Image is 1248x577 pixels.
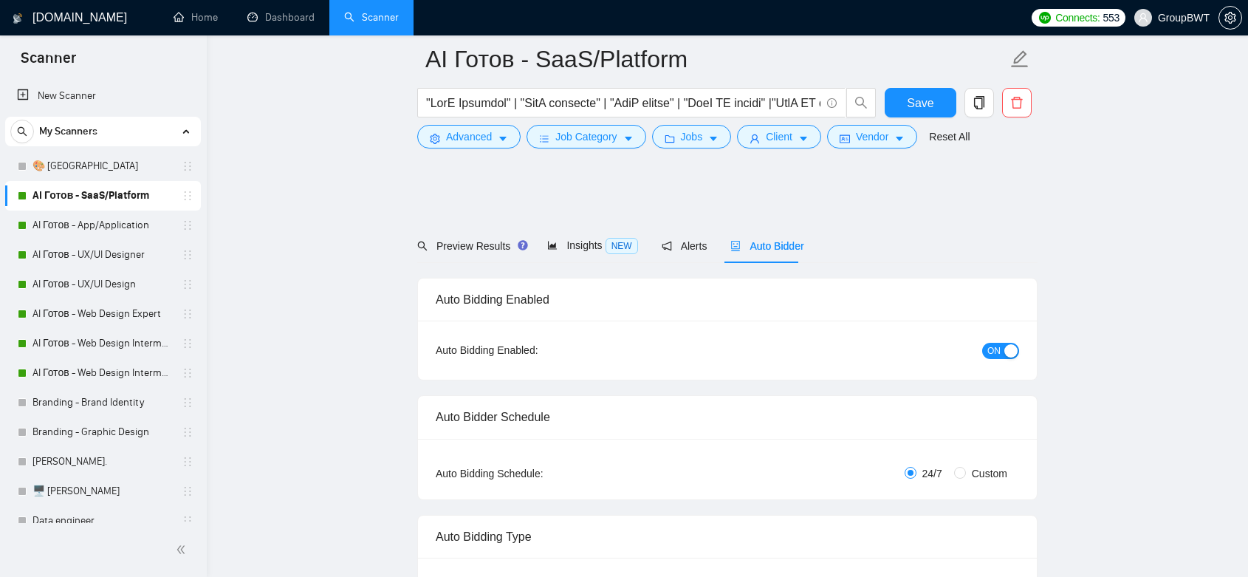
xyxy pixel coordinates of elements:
[32,358,173,388] a: AI Готов - Web Design Intermediate минус Development
[32,299,173,329] a: AI Готов - Web Design Expert
[17,81,189,111] a: New Scanner
[1002,88,1032,117] button: delete
[32,417,173,447] a: Branding - Graphic Design
[417,125,521,148] button: settingAdvancedcaret-down
[32,151,173,181] a: 🎨 [GEOGRAPHIC_DATA]
[182,190,193,202] span: holder
[32,447,173,477] a: [PERSON_NAME].
[32,240,173,270] a: AI Готов - UX/UI Designer
[856,129,888,145] span: Vendor
[247,11,315,24] a: dashboardDashboard
[527,125,645,148] button: barsJob Categorycaret-down
[1218,6,1242,30] button: setting
[662,240,707,252] span: Alerts
[417,241,428,251] span: search
[547,239,637,251] span: Insights
[730,241,741,251] span: robot
[966,465,1013,482] span: Custom
[516,239,529,252] div: Tooltip anchor
[964,88,994,117] button: copy
[9,47,88,78] span: Scanner
[827,98,837,108] span: info-circle
[182,279,193,290] span: holder
[1039,12,1051,24] img: upwork-logo.png
[436,396,1019,438] div: Auto Bidder Schedule
[1103,10,1120,26] span: 553
[426,94,820,112] input: Search Freelance Jobs...
[987,343,1001,359] span: ON
[1055,10,1100,26] span: Connects:
[916,465,948,482] span: 24/7
[498,133,508,144] span: caret-down
[885,88,956,117] button: Save
[1218,12,1242,24] a: setting
[846,88,876,117] button: search
[425,41,1007,78] input: Scanner name...
[176,542,191,557] span: double-left
[737,125,821,148] button: userClientcaret-down
[662,241,672,251] span: notification
[182,308,193,320] span: holder
[39,117,97,146] span: My Scanners
[182,426,193,438] span: holder
[182,160,193,172] span: holder
[182,367,193,379] span: holder
[11,126,33,137] span: search
[750,133,760,144] span: user
[5,81,201,111] li: New Scanner
[606,238,638,254] span: NEW
[840,133,850,144] span: idcard
[539,133,549,144] span: bars
[13,7,23,30] img: logo
[32,329,173,358] a: AI Готов - Web Design Intermediate минус Developer
[652,125,732,148] button: folderJobscaret-down
[182,485,193,497] span: holder
[1138,13,1148,23] span: user
[436,342,630,358] div: Auto Bidding Enabled:
[1003,96,1031,109] span: delete
[965,96,993,109] span: copy
[623,133,634,144] span: caret-down
[344,11,399,24] a: searchScanner
[182,249,193,261] span: holder
[436,465,630,482] div: Auto Bidding Schedule:
[32,477,173,506] a: 🖥️ [PERSON_NAME]
[182,338,193,349] span: holder
[798,133,809,144] span: caret-down
[430,133,440,144] span: setting
[446,129,492,145] span: Advanced
[894,133,905,144] span: caret-down
[681,129,703,145] span: Jobs
[32,181,173,211] a: AI Готов - SaaS/Platform
[417,240,524,252] span: Preview Results
[1219,12,1241,24] span: setting
[847,96,875,109] span: search
[32,388,173,417] a: Branding - Brand Identity
[907,94,933,112] span: Save
[10,120,34,143] button: search
[182,397,193,409] span: holder
[1010,49,1029,69] span: edit
[547,240,558,250] span: area-chart
[1198,527,1233,562] iframe: Intercom live chat
[436,279,1019,321] div: Auto Bidding Enabled
[32,211,173,240] a: AI Готов - App/Application
[436,516,1019,558] div: Auto Bidding Type
[182,456,193,468] span: holder
[32,270,173,299] a: AI Готов - UX/UI Design
[32,506,173,536] a: Data engineer
[182,515,193,527] span: holder
[827,125,917,148] button: idcardVendorcaret-down
[730,240,803,252] span: Auto Bidder
[766,129,792,145] span: Client
[708,133,719,144] span: caret-down
[665,133,675,144] span: folder
[182,219,193,231] span: holder
[555,129,617,145] span: Job Category
[174,11,218,24] a: homeHome
[929,129,970,145] a: Reset All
